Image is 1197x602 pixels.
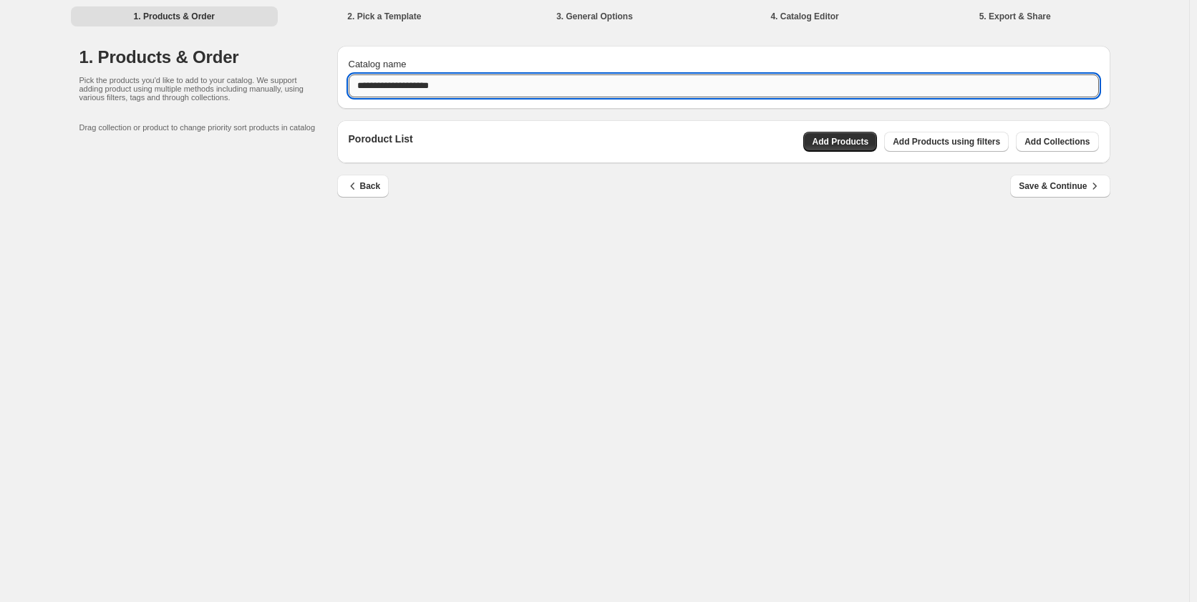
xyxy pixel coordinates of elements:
button: Add Collections [1016,132,1098,152]
span: Add Products using filters [893,136,1000,147]
span: Add Collections [1024,136,1090,147]
span: Add Products [812,136,868,147]
p: Pick the products you'd like to add to your catalog. We support adding product using multiple met... [79,76,309,102]
p: Poroduct List [349,132,413,152]
button: Back [337,175,389,198]
span: Back [346,179,381,193]
button: Add Products [803,132,877,152]
button: Save & Continue [1010,175,1110,198]
span: Save & Continue [1019,179,1101,193]
p: Drag collection or product to change priority sort products in catalog [79,123,337,132]
h1: 1. Products & Order [79,46,337,69]
button: Add Products using filters [884,132,1009,152]
span: Catalog name [349,59,407,69]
